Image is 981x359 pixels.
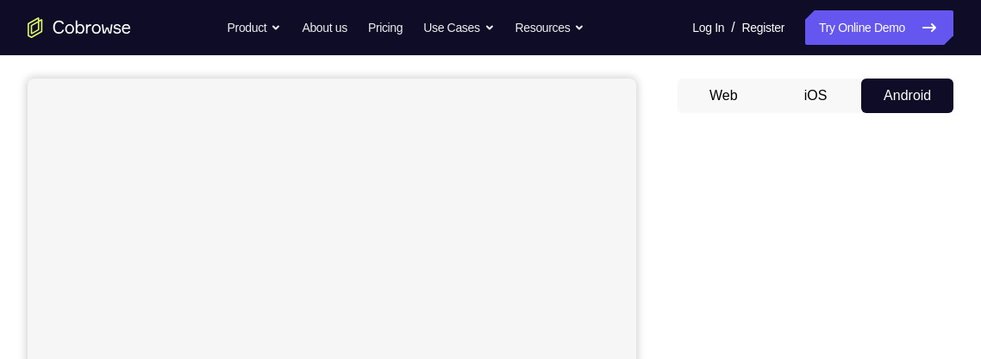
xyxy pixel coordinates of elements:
a: Pricing [368,10,403,45]
button: Android [861,79,953,113]
button: Use Cases [423,10,494,45]
a: Log In [692,10,724,45]
a: Go to the home page [28,17,131,38]
span: / [731,17,734,38]
a: About us [302,10,347,45]
button: iOS [770,79,862,113]
button: Product [228,10,282,45]
button: Resources [515,10,585,45]
a: Register [742,10,784,45]
button: Web [678,79,770,113]
a: Try Online Demo [805,10,953,45]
